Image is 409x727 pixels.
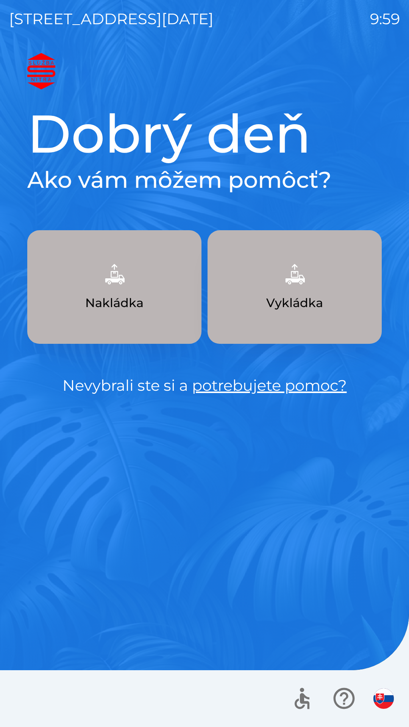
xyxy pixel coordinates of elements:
a: potrebujete pomoc? [192,376,347,395]
p: [STREET_ADDRESS][DATE] [9,8,214,30]
button: Vykládka [208,230,382,344]
p: 9:59 [370,8,400,30]
img: sk flag [373,688,394,709]
h2: Ako vám môžem pomôcť? [27,166,382,194]
button: Nakládka [27,230,201,344]
p: Nevybrali ste si a [27,374,382,397]
h1: Dobrý deň [27,101,382,166]
p: Vykládka [266,294,323,312]
p: Nakládka [85,294,144,312]
img: Logo [27,53,382,89]
img: 6e47bb1a-0e3d-42fb-b293-4c1d94981b35.png [278,257,311,291]
img: 9957f61b-5a77-4cda-b04a-829d24c9f37e.png [98,257,131,291]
